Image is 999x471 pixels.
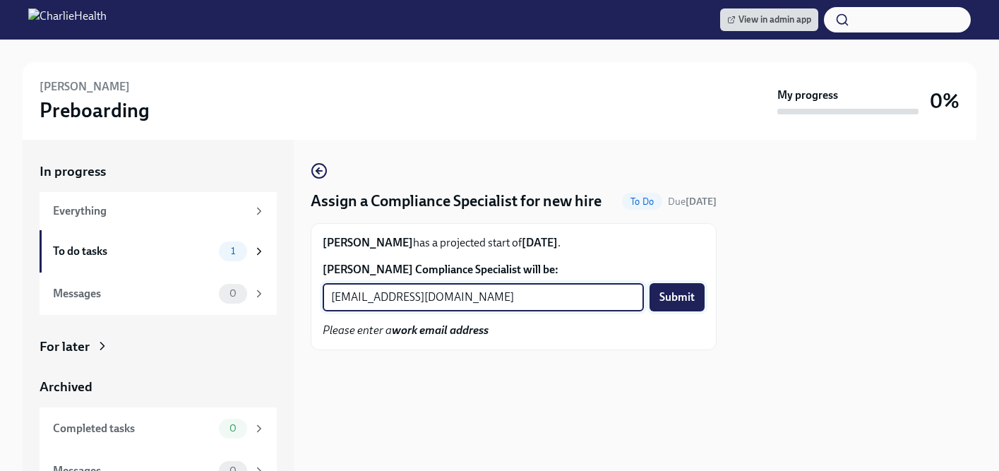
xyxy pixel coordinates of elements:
[727,13,811,27] span: View in admin app
[686,196,717,208] strong: [DATE]
[622,196,662,207] span: To Do
[28,8,107,31] img: CharlieHealth
[323,262,705,278] label: [PERSON_NAME] Compliance Specialist will be:
[777,88,838,103] strong: My progress
[40,338,90,356] div: For later
[40,230,277,273] a: To do tasks1
[40,192,277,230] a: Everything
[40,338,277,356] a: For later
[323,283,644,311] input: Enter their work email address
[323,235,705,251] p: has a projected start of .
[222,246,244,256] span: 1
[53,286,213,302] div: Messages
[53,244,213,259] div: To do tasks
[221,423,245,434] span: 0
[40,378,277,396] a: Archived
[392,323,489,337] strong: work email address
[40,97,150,123] h3: Preboarding
[323,323,489,337] em: Please enter a
[323,236,413,249] strong: [PERSON_NAME]
[930,88,959,114] h3: 0%
[650,283,705,311] button: Submit
[40,273,277,315] a: Messages0
[659,290,695,304] span: Submit
[311,191,602,212] h4: Assign a Compliance Specialist for new hire
[221,288,245,299] span: 0
[720,8,818,31] a: View in admin app
[53,203,247,219] div: Everything
[53,421,213,436] div: Completed tasks
[522,236,558,249] strong: [DATE]
[40,162,277,181] a: In progress
[40,407,277,450] a: Completed tasks0
[668,196,717,208] span: Due
[40,79,130,95] h6: [PERSON_NAME]
[668,195,717,208] span: September 23rd, 2025 09:00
